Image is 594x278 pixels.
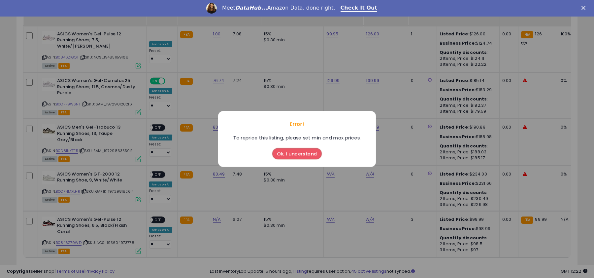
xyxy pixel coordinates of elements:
[272,148,322,159] button: Ok, I understand
[206,3,217,14] img: Profile image for Georgie
[222,5,335,11] div: Meet Amazon Data, done right.
[581,6,588,10] div: Close
[218,114,376,134] div: Error!
[230,134,364,141] div: To reprice this listing, please set min and max prices.
[341,5,378,12] a: Check It Out
[235,5,267,11] i: DataHub...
